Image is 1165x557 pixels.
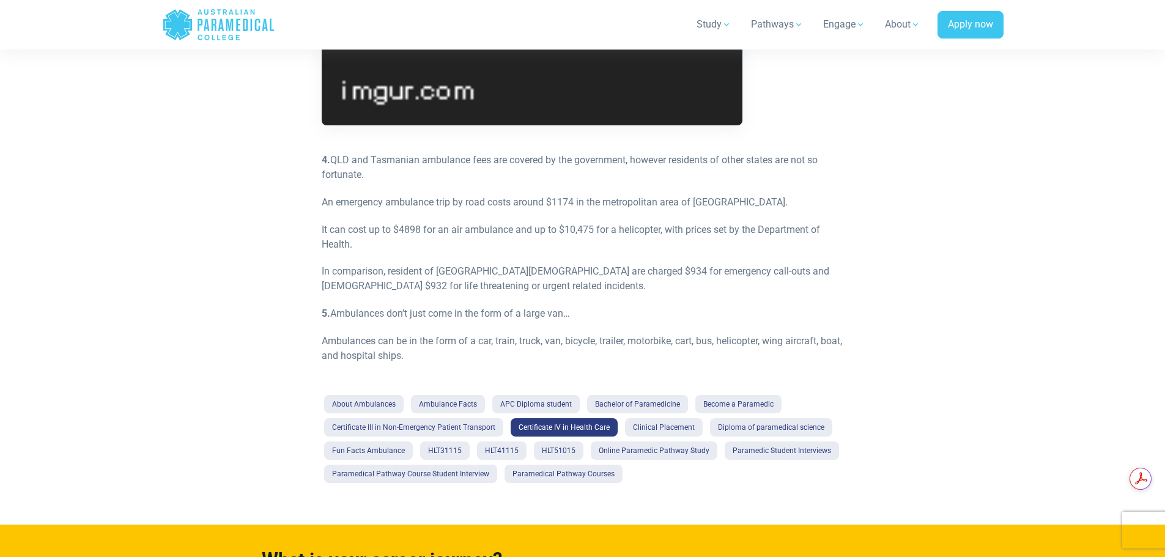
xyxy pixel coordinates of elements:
[322,308,330,319] strong: 5.
[587,395,688,413] a: Bachelor of Paramedicine
[689,7,739,42] a: Study
[816,7,873,42] a: Engage
[505,465,623,483] a: Paramedical Pathway Courses
[322,195,843,210] p: An emergency ambulance trip by road costs around $1174 in the metropolitan area of [GEOGRAPHIC_DA...
[322,153,843,182] p: QLD and Tasmanian ambulance fees are covered by the government, however residents of other states...
[322,264,843,293] p: In comparison, resident of [GEOGRAPHIC_DATA][DEMOGRAPHIC_DATA] are charged $934 for emergency cal...
[534,441,583,460] a: HLT51015
[511,418,618,437] a: Certificate IV in Health Care
[411,395,485,413] a: Ambulance Facts
[322,154,330,166] strong: 4.
[492,395,580,413] a: APC Diploma student
[324,395,404,413] a: About Ambulances
[322,306,843,321] p: Ambulances don’t just come in the form of a large van…
[322,223,843,252] p: It can cost up to $4898 for an air ambulance and up to $10,475 for a helicopter, with prices set ...
[878,7,928,42] a: About
[420,441,470,460] a: HLT31115
[477,441,527,460] a: HLT41115
[324,465,497,483] a: Paramedical Pathway Course Student Interview
[725,441,839,460] a: Paramedic Student Interviews
[744,7,811,42] a: Pathways
[322,334,843,363] p: Ambulances can be in the form of a car, train, truck, van, bicycle, trailer, motorbike, cart, bus...
[324,418,503,437] a: Certificate III in Non-Emergency Patient Transport
[591,441,717,460] a: Online Paramedic Pathway Study
[710,418,832,437] a: Diploma of paramedical science
[625,418,703,437] a: Clinical Placement
[324,441,413,460] a: Fun Facts Ambulance
[695,395,782,413] a: Become a Paramedic
[938,11,1004,39] a: Apply now
[162,5,275,45] a: Australian Paramedical College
